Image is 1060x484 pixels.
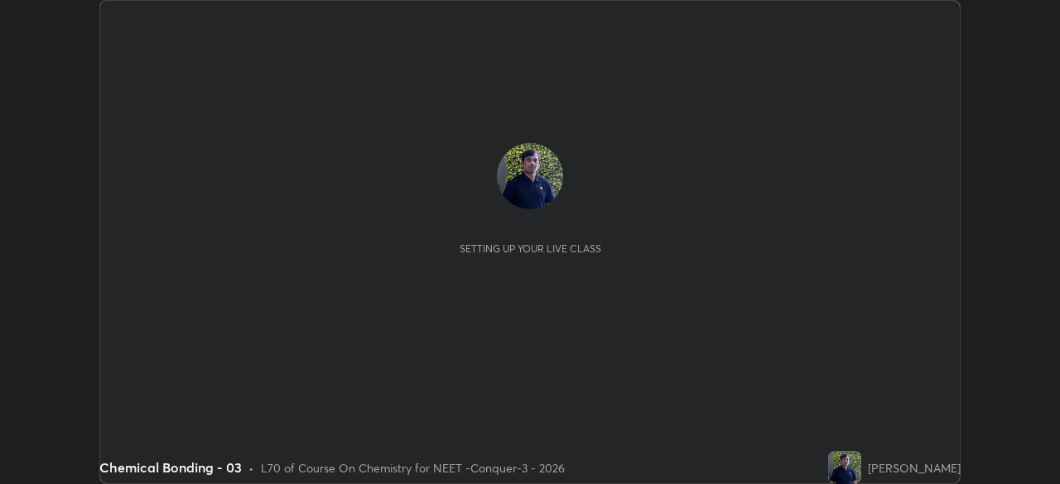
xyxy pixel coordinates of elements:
[497,143,563,209] img: 924660acbe704701a98f0fe2bdf2502a.jpg
[261,459,565,477] div: L70 of Course On Chemistry for NEET -Conquer-3 - 2026
[828,451,861,484] img: 924660acbe704701a98f0fe2bdf2502a.jpg
[868,459,961,477] div: [PERSON_NAME]
[248,459,254,477] div: •
[460,242,601,255] div: Setting up your live class
[99,458,242,477] div: Chemical Bonding - 03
